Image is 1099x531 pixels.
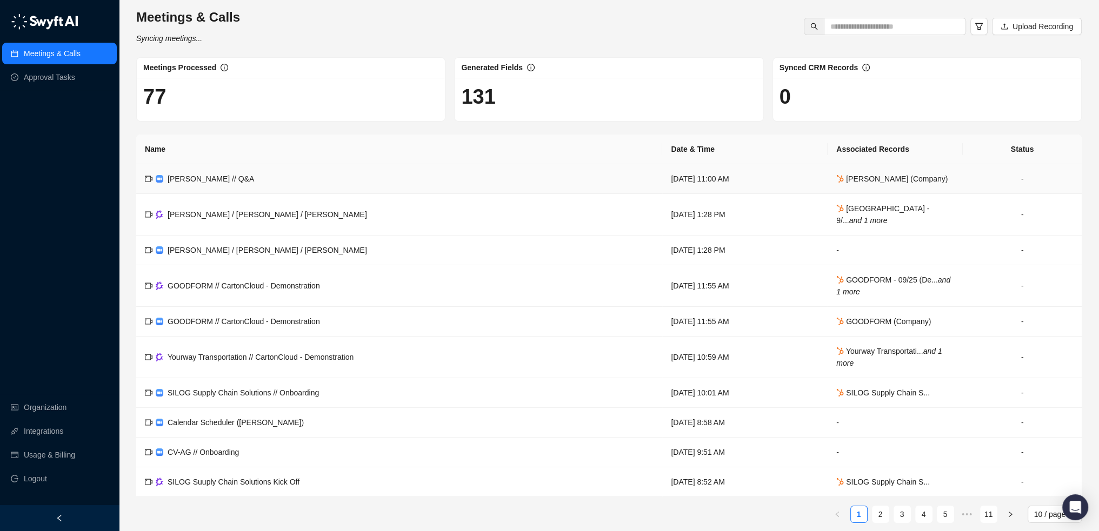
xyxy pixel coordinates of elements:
td: [DATE] 8:58 AM [662,408,828,438]
a: 2 [872,506,889,522]
span: left [56,514,63,522]
span: video-camera [145,246,152,254]
span: [PERSON_NAME] / [PERSON_NAME] / [PERSON_NAME] [168,210,367,219]
li: Next Page [1002,506,1019,523]
img: zoom-DkfWWZB2.png [156,389,163,396]
td: [DATE] 10:01 AM [662,378,828,408]
span: left [834,511,841,517]
i: Syncing meetings... [136,34,202,43]
li: 3 [894,506,911,523]
span: video-camera [145,211,152,218]
span: CV-AG // Onboarding [168,448,239,456]
td: [DATE] 11:55 AM [662,265,828,307]
span: [GEOGRAPHIC_DATA] - 9/... [836,204,929,225]
span: info-circle [221,64,228,71]
td: - [963,378,1082,408]
span: Meetings Processed [143,63,216,72]
span: [PERSON_NAME] (Company) [836,174,948,183]
span: info-circle [862,64,870,71]
th: Date & Time [662,135,828,164]
th: Associated Records [828,135,963,164]
img: zoom-DkfWWZB2.png [156,175,163,183]
span: video-camera [145,282,152,290]
div: Page Size [1028,506,1082,523]
img: zoom-DkfWWZB2.png [156,246,163,254]
img: gong-Dwh8HbPa.png [156,281,163,290]
img: zoom-DkfWWZB2.png [156,318,163,325]
td: - [828,438,963,467]
span: [PERSON_NAME] // Q&A [168,174,254,183]
span: video-camera [145,318,152,325]
img: zoom-DkfWWZB2.png [156,448,163,456]
img: zoom-DkfWWZB2.png [156,419,163,426]
td: - [963,467,1082,497]
a: 5 [937,506,954,522]
h1: 0 [780,84,1075,109]
td: - [828,236,963,265]
img: gong-Dwh8HbPa.png [156,353,163,361]
th: Status [963,135,1082,164]
span: video-camera [145,353,152,361]
img: logo-05li4sbe.png [11,14,78,30]
a: Meetings & Calls [24,43,81,64]
span: upload [1001,23,1008,30]
button: right [1002,506,1019,523]
span: SILOG Supply Chain S... [836,388,930,397]
div: Open Intercom Messenger [1062,494,1088,520]
td: - [963,164,1082,194]
span: 10 / page [1034,506,1075,522]
a: 4 [916,506,932,522]
span: video-camera [145,478,152,486]
span: Synced CRM Records [780,63,858,72]
span: Generated Fields [461,63,523,72]
span: GOODFORM (Company) [836,317,931,326]
td: [DATE] 11:00 AM [662,164,828,194]
span: logout [11,475,18,482]
td: - [963,236,1082,265]
td: [DATE] 1:28 PM [662,194,828,236]
a: Approval Tasks [24,66,75,88]
a: Organization [24,396,66,418]
span: GOODFORM // CartonCloud - Demonstration [168,317,320,326]
td: - [828,408,963,438]
h1: 131 [461,84,756,109]
li: 4 [915,506,933,523]
span: filter [975,22,983,31]
span: video-camera [145,389,152,396]
button: Upload Recording [992,18,1082,35]
span: SILOG Supply Chain Solutions // Onboarding [168,388,319,397]
td: [DATE] 11:55 AM [662,307,828,337]
li: 11 [980,506,997,523]
span: video-camera [145,419,152,426]
span: Logout [24,468,47,489]
td: [DATE] 8:52 AM [662,467,828,497]
img: gong-Dwh8HbPa.png [156,210,163,218]
span: SILOG Supply Chain S... [836,478,930,486]
span: Upload Recording [1013,21,1073,32]
a: 1 [851,506,867,522]
span: Calendar Scheduler ([PERSON_NAME]) [168,418,304,427]
td: [DATE] 9:51 AM [662,438,828,467]
a: Integrations [24,420,63,442]
span: [PERSON_NAME] / [PERSON_NAME] / [PERSON_NAME] [168,246,367,254]
span: info-circle [527,64,535,71]
li: Previous Page [829,506,846,523]
a: 11 [981,506,997,522]
span: video-camera [145,448,152,456]
h1: 77 [143,84,438,109]
td: [DATE] 1:28 PM [662,236,828,265]
td: - [963,194,1082,236]
span: right [1007,511,1014,517]
li: 2 [872,506,889,523]
i: and 1 more [836,275,950,296]
li: 5 [937,506,954,523]
li: Next 5 Pages [958,506,976,523]
li: 1 [850,506,868,523]
td: - [963,438,1082,467]
span: Yourway Transportation // CartonCloud - Demonstration [168,353,354,361]
a: 3 [894,506,910,522]
span: video-camera [145,175,152,183]
td: - [963,337,1082,378]
span: GOODFORM // CartonCloud - Demonstration [168,281,320,290]
td: - [963,265,1082,307]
